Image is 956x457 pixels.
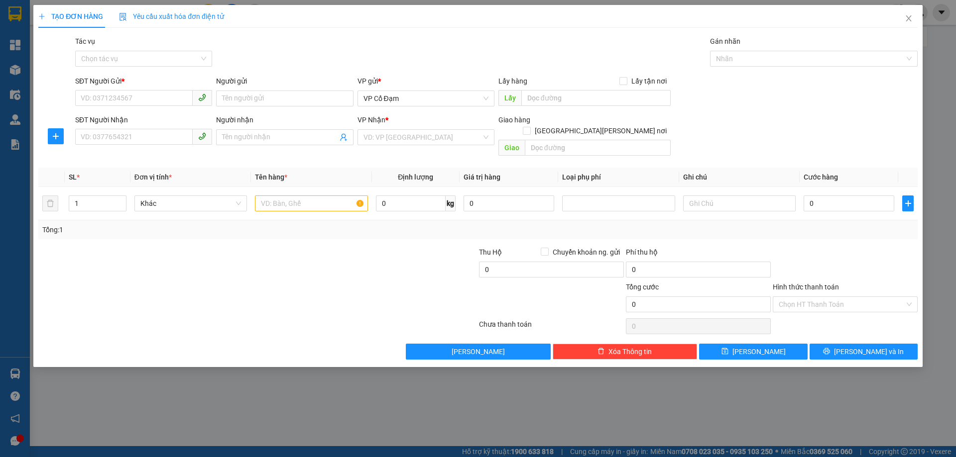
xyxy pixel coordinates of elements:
[446,195,456,211] span: kg
[340,133,348,141] span: user-add
[464,195,554,211] input: 0
[358,116,385,124] span: VP Nhận
[119,13,127,21] img: icon
[558,168,679,187] th: Loại phụ phí
[452,346,505,357] span: [PERSON_NAME]
[498,77,527,85] span: Lấy hàng
[905,14,913,22] span: close
[804,173,838,181] span: Cước hàng
[608,346,652,357] span: Xóa Thông tin
[498,90,521,106] span: Lấy
[69,173,77,181] span: SL
[626,247,771,262] div: Phí thu hộ
[479,248,502,256] span: Thu Hộ
[732,346,786,357] span: [PERSON_NAME]
[525,140,671,156] input: Dọc đường
[626,283,659,291] span: Tổng cước
[38,12,103,20] span: TẠO ĐƠN HÀNG
[358,76,494,87] div: VP gửi
[902,195,913,211] button: plus
[75,114,212,125] div: SĐT Người Nhận
[216,114,353,125] div: Người nhận
[683,195,796,211] input: Ghi Chú
[710,37,740,45] label: Gán nhãn
[903,199,913,207] span: plus
[255,173,287,181] span: Tên hàng
[198,132,206,140] span: phone
[521,90,671,106] input: Dọc đường
[216,76,353,87] div: Người gửi
[134,173,172,181] span: Đơn vị tính
[398,173,433,181] span: Định lượng
[75,37,95,45] label: Tác vụ
[75,76,212,87] div: SĐT Người Gửi
[42,195,58,211] button: delete
[38,13,45,20] span: plus
[895,5,923,33] button: Close
[597,348,604,356] span: delete
[406,344,551,360] button: [PERSON_NAME]
[255,195,367,211] input: VD: Bàn, Ghế
[553,344,698,360] button: deleteXóa Thông tin
[48,132,63,140] span: plus
[627,76,671,87] span: Lấy tận nơi
[140,196,241,211] span: Khác
[119,12,224,20] span: Yêu cầu xuất hóa đơn điện tử
[363,91,488,106] span: VP Cổ Đạm
[48,128,64,144] button: plus
[531,125,671,136] span: [GEOGRAPHIC_DATA][PERSON_NAME] nơi
[810,344,918,360] button: printer[PERSON_NAME] và In
[464,173,500,181] span: Giá trị hàng
[198,93,206,101] span: phone
[42,224,369,235] div: Tổng: 1
[721,348,728,356] span: save
[699,344,807,360] button: save[PERSON_NAME]
[498,116,530,124] span: Giao hàng
[679,168,800,187] th: Ghi chú
[773,283,839,291] label: Hình thức thanh toán
[478,319,625,336] div: Chưa thanh toán
[834,346,904,357] span: [PERSON_NAME] và In
[823,348,830,356] span: printer
[498,140,525,156] span: Giao
[549,247,624,258] span: Chuyển khoản ng. gửi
